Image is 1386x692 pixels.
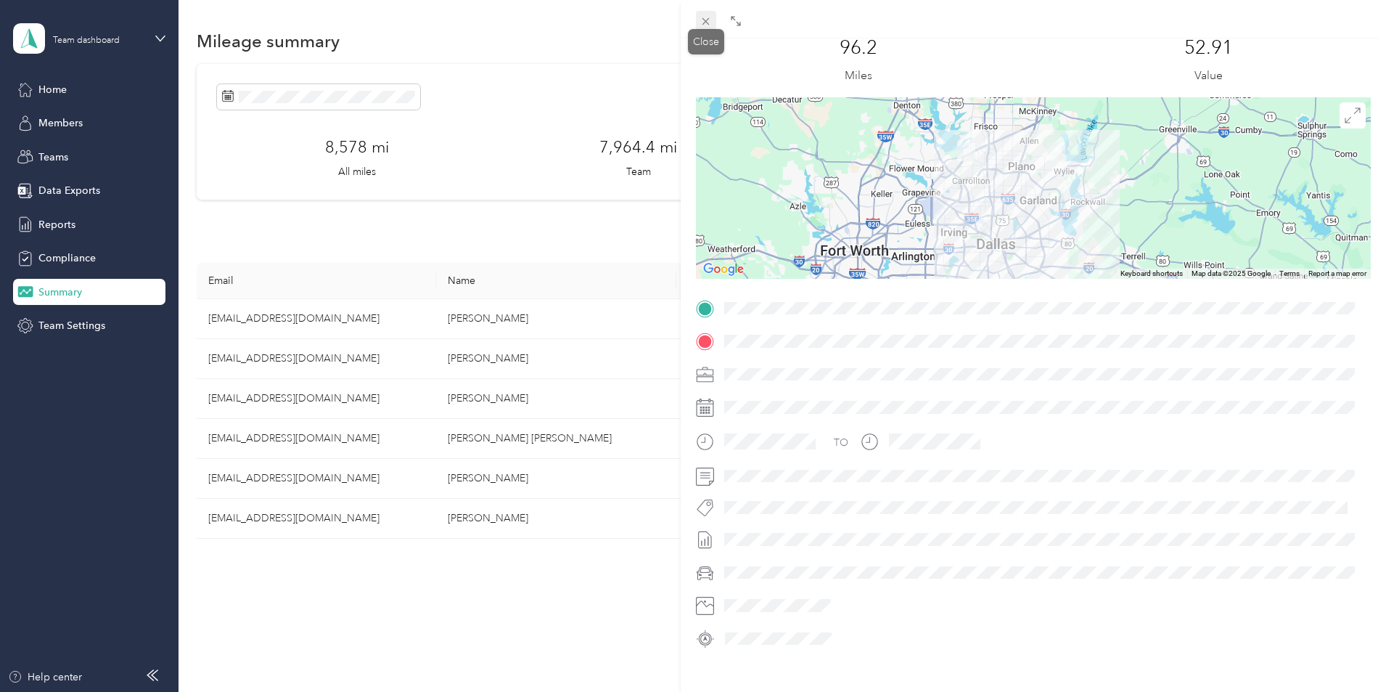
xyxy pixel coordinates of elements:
div: Close [688,29,724,54]
div: TO [834,435,848,450]
a: Open this area in Google Maps (opens a new window) [700,260,747,279]
iframe: Everlance-gr Chat Button Frame [1305,611,1386,692]
p: 52.91 [1184,36,1233,60]
a: Report a map error [1308,269,1366,277]
img: Google [700,260,747,279]
p: Value [1194,67,1223,85]
span: Map data ©2025 Google [1192,269,1271,277]
p: 96.2 [840,36,877,60]
p: Miles [845,67,872,85]
button: Keyboard shortcuts [1120,269,1183,279]
a: Terms (opens in new tab) [1279,269,1300,277]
